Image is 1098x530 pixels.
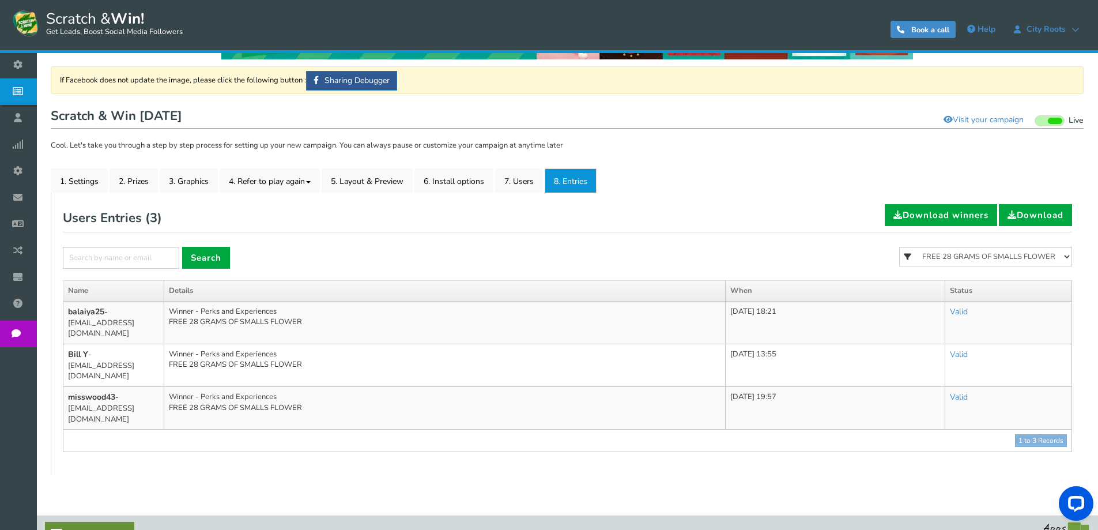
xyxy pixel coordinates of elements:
[63,247,179,269] input: Search by name or email
[63,344,164,386] td: - [EMAIL_ADDRESS][DOMAIN_NAME]
[68,306,104,317] b: balaiya25
[51,168,108,193] a: 1. Settings
[999,204,1072,226] a: Download
[63,301,164,344] td: - [EMAIL_ADDRESS][DOMAIN_NAME]
[164,387,726,430] td: Winner - Perks and Experiences FREE 28 GRAMS OF SMALLS FLOWER
[950,306,968,317] a: Valid
[306,71,397,91] a: Sharing Debugger
[936,110,1031,130] a: Visit your campaign
[1021,25,1071,34] span: City Roots
[220,168,320,193] a: 4. Refer to play again
[182,247,230,269] a: Search
[164,281,726,302] th: Details
[12,9,40,37] img: Scratch and Win
[110,168,158,193] a: 2. Prizes
[46,28,183,37] small: Get Leads, Boost Social Media Followers
[160,168,218,193] a: 3. Graphics
[40,9,183,37] span: Scratch &
[1050,482,1098,530] iframe: LiveChat chat widget
[150,209,157,227] span: 3
[111,9,144,29] strong: Win!
[978,24,995,35] span: Help
[51,106,1084,129] h1: Scratch & Win [DATE]
[885,204,997,226] a: Download winners
[726,387,945,430] td: [DATE] 19:57
[945,281,1072,302] th: Status
[164,301,726,344] td: Winner - Perks and Experiences FREE 28 GRAMS OF SMALLS FLOWER
[322,168,413,193] a: 5. Layout & Preview
[950,349,968,360] a: Valid
[726,281,945,302] th: When
[68,349,88,360] b: Bill Y
[51,140,1084,152] p: Cool. Let's take you through a step by step process for setting up your new campaign. You can alw...
[891,21,956,38] a: Book a call
[545,168,597,193] a: 8. Entries
[51,66,1084,94] div: If Facebook does not update the image, please click the following button :
[164,344,726,386] td: Winner - Perks and Experiences FREE 28 GRAMS OF SMALLS FLOWER
[414,168,493,193] a: 6. Install options
[961,20,1001,39] a: Help
[495,168,543,193] a: 7. Users
[63,387,164,430] td: - [EMAIL_ADDRESS][DOMAIN_NAME]
[911,25,949,35] span: Book a call
[63,281,164,302] th: Name
[12,9,183,37] a: Scratch &Win! Get Leads, Boost Social Media Followers
[726,344,945,386] td: [DATE] 13:55
[1069,115,1084,126] span: Live
[726,301,945,344] td: [DATE] 18:21
[68,392,115,403] b: misswood43
[950,392,968,403] a: Valid
[63,204,162,232] h2: Users Entries ( )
